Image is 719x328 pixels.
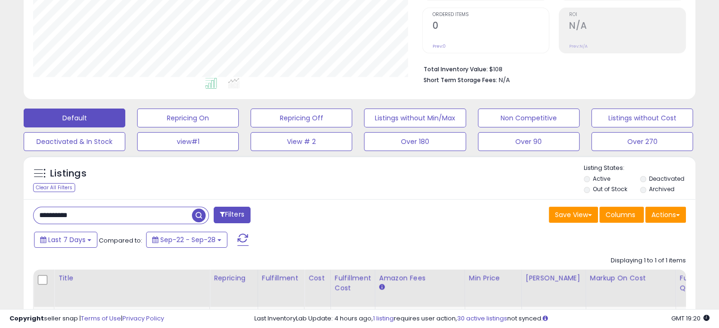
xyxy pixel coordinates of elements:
span: N/A [499,76,510,84]
small: Amazon Fees. [379,283,385,292]
span: Last 7 Days [48,235,86,244]
div: Last InventoryLab Update: 4 hours ago, requires user action, not synced. [254,314,710,323]
div: Min Price [469,273,518,283]
span: Compared to: [99,236,142,245]
a: 1 listing [373,314,394,323]
label: Archived [649,185,674,193]
button: Listings without Cost [591,109,693,127]
label: Deactivated [649,175,684,183]
span: 2025-10-6 19:20 GMT [671,314,710,323]
div: Fulfillable Quantity [680,273,712,293]
label: Out of Stock [593,185,627,193]
button: Listings without Min/Max [364,109,466,127]
h5: Listings [50,167,87,180]
a: 30 active listings [457,314,507,323]
th: The percentage added to the cost of goods (COGS) that forms the calculator for Min & Max prices. [586,269,676,307]
h2: N/A [569,20,685,33]
div: Title [58,273,206,283]
li: $108 [424,63,679,74]
button: Default [24,109,125,127]
button: Columns [599,207,644,223]
button: Deactivated & In Stock [24,132,125,151]
strong: Copyright [9,314,44,323]
button: Last 7 Days [34,232,97,248]
span: ROI [569,12,685,17]
div: Displaying 1 to 1 of 1 items [611,256,686,265]
button: view#1 [137,132,239,151]
button: Actions [645,207,686,223]
h2: 0 [433,20,549,33]
button: Repricing On [137,109,239,127]
span: Ordered Items [433,12,549,17]
a: Privacy Policy [122,314,164,323]
button: Save View [549,207,598,223]
button: View # 2 [251,132,352,151]
b: Short Term Storage Fees: [424,76,497,84]
div: [PERSON_NAME] [526,273,582,283]
div: Fulfillment [262,273,300,283]
b: Total Inventory Value: [424,65,488,73]
div: seller snap | | [9,314,164,323]
div: Repricing [214,273,254,283]
div: Fulfillment Cost [335,273,371,293]
p: Listing States: [584,164,695,173]
button: Over 90 [478,132,580,151]
button: Non Competitive [478,109,580,127]
small: Prev: 0 [433,43,446,49]
div: Markup on Cost [590,273,672,283]
button: Filters [214,207,251,223]
span: Sep-22 - Sep-28 [160,235,216,244]
button: Over 270 [591,132,693,151]
div: Amazon Fees [379,273,461,283]
button: Over 180 [364,132,466,151]
button: Sep-22 - Sep-28 [146,232,227,248]
div: Clear All Filters [33,183,75,192]
span: Columns [606,210,635,219]
button: Repricing Off [251,109,352,127]
label: Active [593,175,610,183]
a: Terms of Use [81,314,121,323]
div: Cost [308,273,327,283]
small: Prev: N/A [569,43,588,49]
